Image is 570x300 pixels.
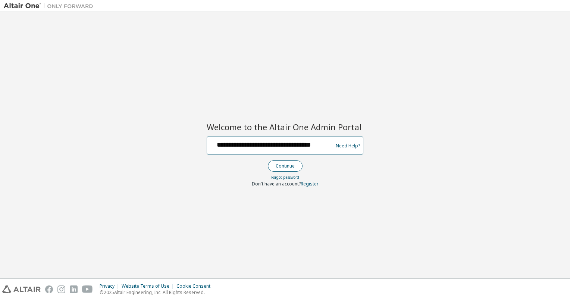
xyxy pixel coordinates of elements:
[2,285,41,293] img: altair_logo.svg
[100,283,122,289] div: Privacy
[57,285,65,293] img: instagram.svg
[336,146,360,146] a: Need Help?
[70,285,78,293] img: linkedin.svg
[100,289,215,296] p: © 2025 Altair Engineering, Inc. All Rights Reserved.
[268,160,303,172] button: Continue
[271,175,299,180] a: Forgot password
[207,122,363,132] h2: Welcome to the Altair One Admin Portal
[122,283,176,289] div: Website Terms of Use
[45,285,53,293] img: facebook.svg
[176,283,215,289] div: Cookie Consent
[252,181,301,187] span: Don't have an account?
[301,181,319,187] a: Register
[4,2,97,10] img: Altair One
[82,285,93,293] img: youtube.svg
